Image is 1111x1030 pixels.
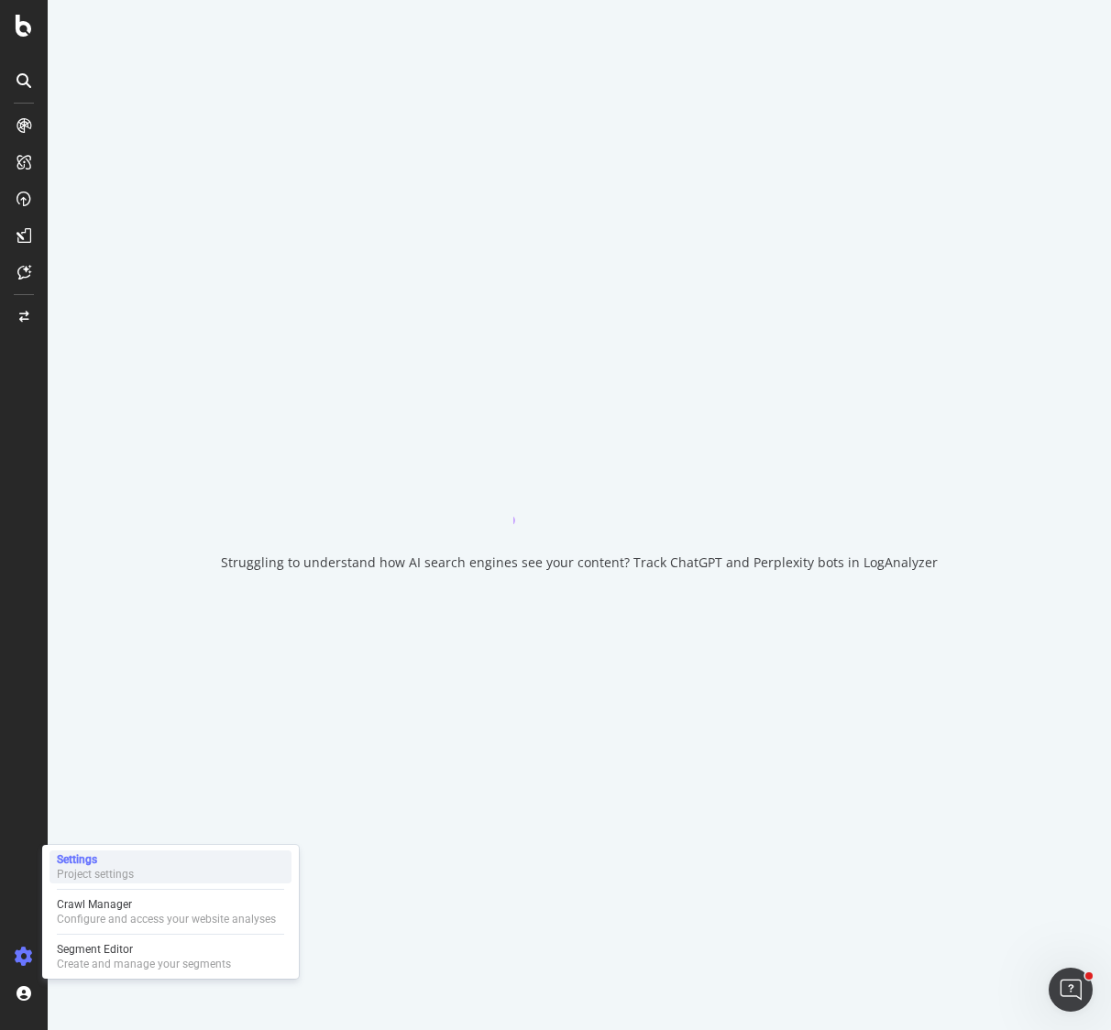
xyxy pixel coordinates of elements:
div: Configure and access your website analyses [57,912,276,926]
a: SettingsProject settings [49,850,291,883]
div: Create and manage your segments [57,957,231,971]
div: Project settings [57,867,134,882]
a: Segment EditorCreate and manage your segments [49,940,291,973]
div: Crawl Manager [57,897,276,912]
iframe: Intercom live chat [1049,968,1093,1012]
div: Settings [57,852,134,867]
div: Struggling to understand how AI search engines see your content? Track ChatGPT and Perplexity bot... [221,553,938,572]
a: Crawl ManagerConfigure and access your website analyses [49,895,291,928]
div: animation [513,458,645,524]
div: Segment Editor [57,942,231,957]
